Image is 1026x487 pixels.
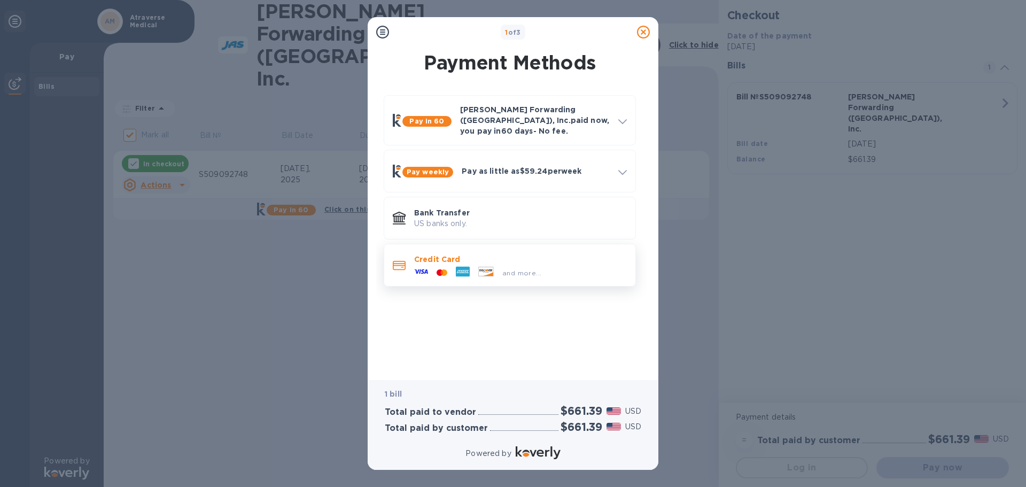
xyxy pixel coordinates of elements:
[414,207,627,218] p: Bank Transfer
[607,407,621,415] img: USD
[385,407,476,418] h3: Total paid to vendor
[505,28,508,36] span: 1
[502,269,541,277] span: and more...
[465,448,511,459] p: Powered by
[385,423,488,434] h3: Total paid by customer
[516,446,561,459] img: Logo
[561,404,602,418] h2: $661.39
[460,104,610,136] p: [PERSON_NAME] Forwarding ([GEOGRAPHIC_DATA]), Inc. paid now, you pay in 60 days - No fee.
[607,423,621,430] img: USD
[414,218,627,229] p: US banks only.
[625,406,641,417] p: USD
[414,254,627,265] p: Credit Card
[561,420,602,434] h2: $661.39
[382,51,638,74] h1: Payment Methods
[409,117,444,125] b: Pay in 60
[385,390,402,398] b: 1 bill
[462,166,610,176] p: Pay as little as $59.24 per week
[505,28,521,36] b: of 3
[407,168,449,176] b: Pay weekly
[625,421,641,432] p: USD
